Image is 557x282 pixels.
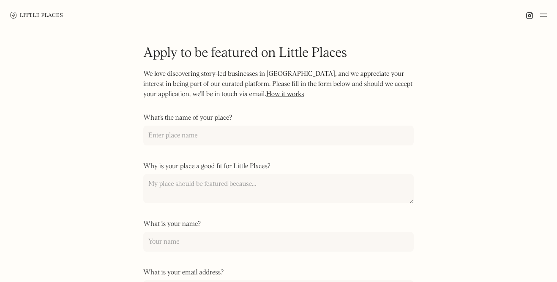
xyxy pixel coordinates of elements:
[143,44,414,62] h1: Apply to be featured on Little Places
[143,220,414,228] label: What is your name?
[143,162,414,171] label: Why is your place a good fit for Little Places?
[266,91,304,98] a: How it works
[143,69,414,110] p: We love discovering story-led businesses in [GEOGRAPHIC_DATA], and we appreciate your interest in...
[143,269,414,277] label: What is your email address?
[143,232,414,252] input: Your name
[143,114,414,122] label: What's the name of your place?
[143,126,414,145] input: Enter place name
